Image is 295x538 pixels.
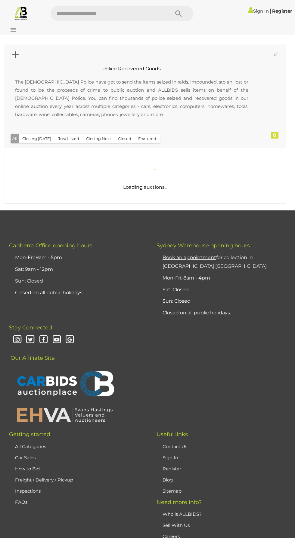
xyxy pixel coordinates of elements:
[163,477,173,483] a: Blog
[65,335,75,345] i: Google
[9,72,254,124] p: The [DEMOGRAPHIC_DATA] Police have got to send the items seized in raids, impounded, stolen, lost...
[163,255,216,260] u: Book an appointment
[14,407,116,423] img: EHVA | Evans Hastings Valuers and Auctioneers
[135,134,160,143] button: Featured
[51,335,62,345] i: Youtube
[11,134,19,143] button: All
[19,134,55,143] button: Closing [DATE]
[25,335,36,345] i: Twitter
[157,242,250,249] span: Sydney Warehouse opening hours
[272,8,292,14] a: Register
[38,335,49,345] i: Facebook
[14,252,141,264] li: Mon-Fri: 9am - 5pm
[9,242,92,249] span: Canberra Office opening hours
[54,134,83,143] button: Just Listed
[271,132,278,139] div: 0
[12,335,23,345] i: Instagram
[15,488,41,494] a: Inspections
[157,431,188,438] span: Useful links
[15,466,40,472] a: How to Bid
[9,431,50,438] span: Getting started
[14,365,116,404] img: CARBIDS Auctionplace
[163,511,202,517] a: Who is ALLBIDS?
[15,444,46,449] a: All Categories
[82,134,115,143] button: Closing Next
[161,295,289,307] li: Sun: Closed
[163,522,190,528] a: Sell With Us
[157,499,202,506] span: Need more info?
[270,8,271,14] span: |
[15,477,73,483] a: Freight / Delivery / Pickup
[161,307,289,319] li: Closed on all public holidays.
[123,184,167,190] span: Loading auctions...
[161,272,289,284] li: Mon-Fri: 8am - 4pm
[163,444,187,449] a: Contact Us
[163,6,194,21] button: Search
[9,66,254,72] h2: Police Recovered Goods
[14,6,28,20] img: Allbids.com.au
[163,466,181,472] a: Register
[9,346,55,361] span: Our Affiliate Site
[161,284,289,296] li: Sat: Closed
[15,499,27,505] a: FAQs
[163,488,182,494] a: Sitemap
[248,8,269,14] a: Sign In
[163,455,178,460] a: Sign In
[14,287,141,299] li: Closed on all public holidays.
[163,255,267,269] a: Book an appointmentfor collection in [GEOGRAPHIC_DATA] [GEOGRAPHIC_DATA]
[14,275,141,287] li: Sun: Closed
[15,455,36,460] a: Car Sales
[14,264,141,275] li: Sat: 9am - 12pm
[9,324,52,331] span: Stay Connected
[114,134,135,143] button: Closed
